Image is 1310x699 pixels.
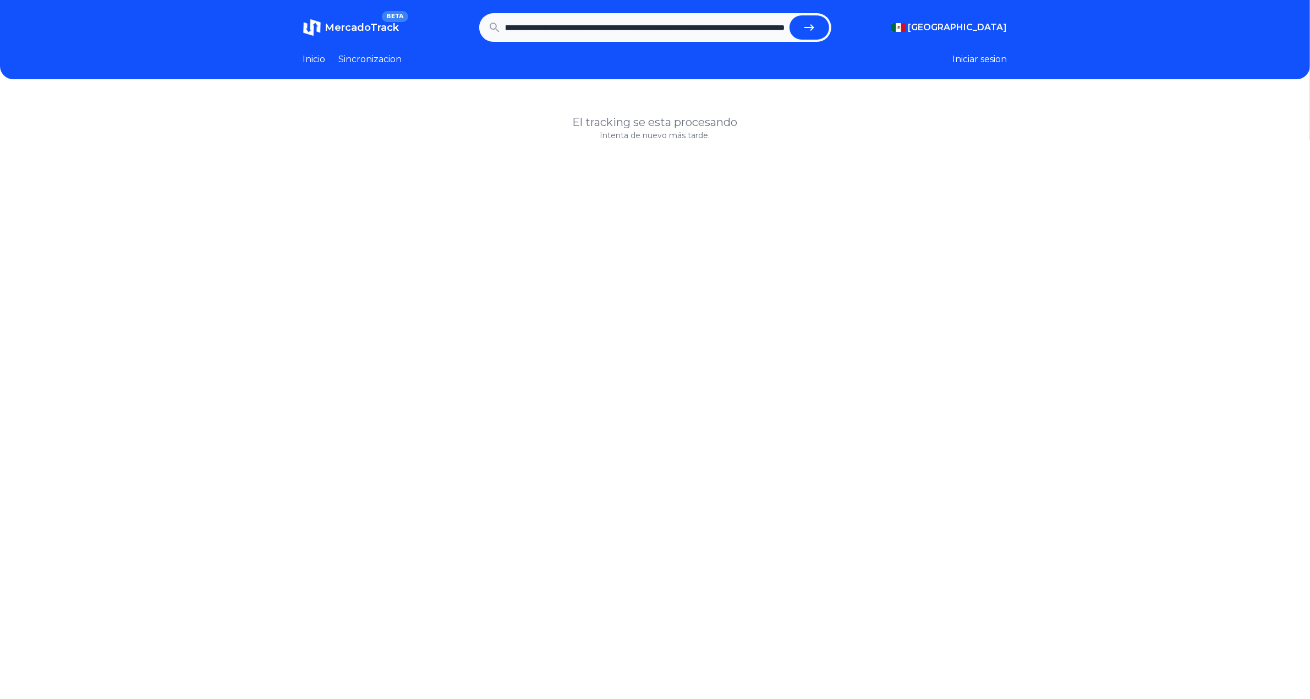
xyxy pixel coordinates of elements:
[953,53,1007,66] button: Iniciar sesion
[339,53,402,66] a: Sincronizacion
[908,21,1007,34] span: [GEOGRAPHIC_DATA]
[303,19,321,36] img: MercadoTrack
[303,130,1007,141] p: Intenta de nuevo más tarde.
[303,114,1007,130] h1: El tracking se esta procesando
[891,23,906,32] img: Mexico
[891,21,1007,34] button: [GEOGRAPHIC_DATA]
[325,21,399,34] span: MercadoTrack
[303,53,326,66] a: Inicio
[382,11,408,22] span: BETA
[303,19,399,36] a: MercadoTrackBETA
